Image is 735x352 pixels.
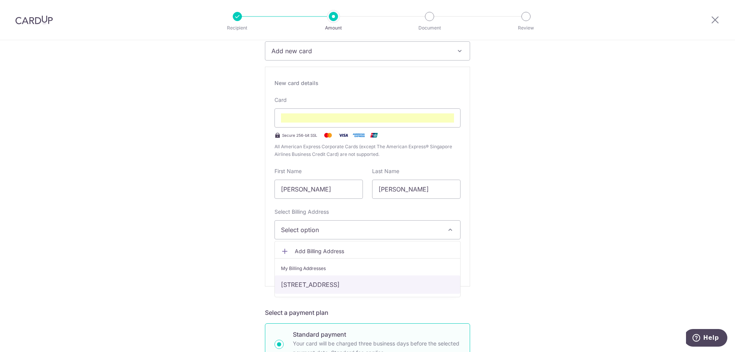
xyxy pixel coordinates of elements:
input: Cardholder Last Name [372,180,461,199]
img: Mastercard [320,131,336,140]
p: Review [498,24,554,32]
h5: Select a payment plan [265,308,470,317]
label: Card [274,96,287,104]
img: .alt.unionpay [366,131,382,140]
iframe: Secure card payment input frame [281,113,454,123]
a: [STREET_ADDRESS] [275,275,460,294]
span: All American Express Corporate Cards (except The American Express® Singapore Airlines Business Cr... [274,143,461,158]
button: Add new card [265,41,470,61]
label: Last Name [372,167,399,175]
label: First Name [274,167,302,175]
label: Select Billing Address [274,208,329,216]
p: Recipient [209,24,266,32]
span: Add Billing Address [295,247,454,255]
div: New card details [274,79,461,87]
a: Add Billing Address [275,244,460,258]
p: Amount [305,24,362,32]
span: Add new card [271,46,450,56]
button: Select option [274,220,461,239]
p: Document [401,24,458,32]
img: CardUp [15,15,53,25]
img: Visa [336,131,351,140]
iframe: Opens a widget where you can find more information [686,329,727,348]
img: .alt.amex [351,131,366,140]
p: Standard payment [293,330,461,339]
ul: Add new card [274,241,461,297]
span: Secure 256-bit SSL [282,132,317,138]
span: My Billing Addresses [281,265,326,272]
span: Select option [281,225,440,234]
input: Cardholder First Name [274,180,363,199]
